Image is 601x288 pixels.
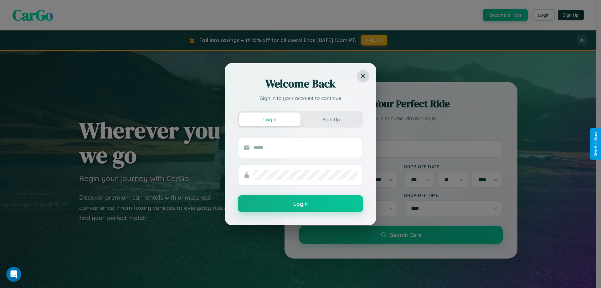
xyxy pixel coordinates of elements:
[6,267,21,282] iframe: Intercom live chat
[593,131,598,157] div: Give Feedback
[238,76,363,91] h2: Welcome Back
[238,94,363,102] p: Sign in to your account to continue
[239,113,300,126] button: Login
[238,195,363,212] button: Login
[300,113,362,126] button: Sign Up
